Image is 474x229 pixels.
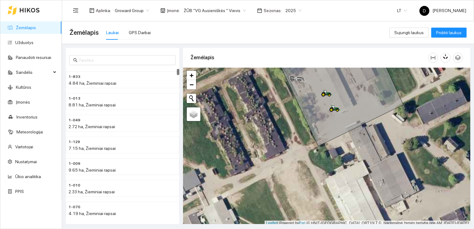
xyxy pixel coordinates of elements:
span: − [190,81,194,88]
a: Esri [299,221,306,225]
button: Pridėti laukus [431,28,467,38]
div: Laukai [106,29,119,36]
span: Groward Group [115,6,149,15]
span: 9.65 ha, Žieminiai rapsai [69,168,116,173]
span: Sujungti laukus [394,29,424,36]
span: layout [89,8,94,13]
span: | [306,221,307,225]
span: D [423,6,426,16]
a: Pridėti laukus [431,30,467,35]
span: ŽŪB "VG Ausieniškės " Vievis [184,6,246,15]
span: 1-049 [69,117,80,123]
a: Zoom out [187,80,196,89]
button: column-width [428,53,438,63]
a: Žemėlapis [16,25,36,30]
a: Vartotojai [15,144,33,149]
span: 1-013 [69,96,80,101]
span: 2.33 ha, Žieminiai rapsai [69,189,115,194]
span: 4.84 ha, Žieminiai rapsai [69,81,116,86]
span: menu-fold [73,8,78,13]
span: LT [397,6,407,15]
button: Sujungti laukus [389,28,429,38]
span: Sandėlis [16,66,51,79]
a: Užduotys [15,40,34,45]
button: menu-fold [69,4,82,17]
span: 2025 [285,6,302,15]
div: GPS Darbai [129,29,151,36]
span: Sezonas : [264,7,282,14]
span: Įmonė : [167,7,180,14]
a: Zoom in [187,71,196,80]
span: column-width [428,55,438,60]
span: Pridėti laukus [436,29,462,36]
span: search [73,58,78,62]
span: 1-129 [69,139,80,145]
span: 1-009 [69,161,80,167]
a: Panaudoti resursai [16,55,51,60]
a: PPIS [15,189,24,194]
a: Įmonės [16,100,30,105]
a: Leaflet [266,221,277,225]
span: [PERSON_NAME] [419,8,466,13]
a: Ūkio analitika [15,174,41,179]
span: calendar [257,8,262,13]
span: 1-833 [69,74,80,80]
button: Initiate a new search [187,94,196,103]
span: 1-070 [69,204,80,210]
span: 4.19 ha, Žieminiai rapsai [69,211,116,216]
span: 8.81 ha, Žieminiai rapsai [69,102,116,107]
a: Sujungti laukus [389,30,429,35]
span: shop [160,8,165,13]
span: 7.15 ha, Žieminiai rapsai [69,146,116,151]
a: Nustatymai [15,159,37,164]
span: 1-010 [69,182,80,188]
span: 2.72 ha, Žieminiai rapsai [69,124,115,129]
span: Aplinka : [96,7,111,14]
div: Žemėlapis [190,49,428,66]
span: + [190,71,194,79]
span: Žemėlapis [69,28,99,38]
a: Meteorologija [16,129,43,134]
div: | Powered by © HNIT-[GEOGRAPHIC_DATA]; ORT10LT ©, Nacionalinė žemės tarnyba prie AM, [DATE]-[DATE] [265,221,470,226]
a: Layers [187,107,200,121]
input: Paieška [79,57,172,64]
a: Inventorius [16,115,38,119]
a: Kultūros [16,85,31,90]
